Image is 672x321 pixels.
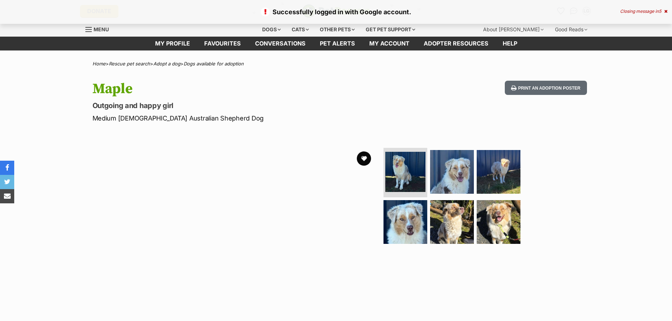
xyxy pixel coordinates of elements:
[148,37,197,50] a: My profile
[477,200,520,244] img: Photo of Maple
[153,61,180,66] a: Adopt a dog
[478,22,549,37] div: About [PERSON_NAME]
[417,37,496,50] a: Adopter resources
[85,22,114,35] a: Menu
[257,22,286,37] div: Dogs
[92,101,393,111] p: Outgoing and happy girl
[313,37,362,50] a: Pet alerts
[315,22,360,37] div: Other pets
[75,61,598,66] div: > > >
[550,22,592,37] div: Good Reads
[92,81,393,97] h1: Maple
[385,152,425,192] img: Photo of Maple
[357,151,371,166] button: favourite
[383,200,427,244] img: Photo of Maple
[92,113,393,123] p: Medium [DEMOGRAPHIC_DATA] Australian Shepherd Dog
[430,200,474,244] img: Photo of Maple
[477,150,520,194] img: Photo of Maple
[620,9,667,14] div: Closing message in
[7,7,665,17] p: Successfully logged in with Google account.
[287,22,314,37] div: Cats
[430,150,474,194] img: Photo of Maple
[505,81,587,95] button: Print an adoption poster
[92,61,106,66] a: Home
[362,37,417,50] a: My account
[94,26,109,32] span: Menu
[361,22,420,37] div: Get pet support
[184,61,244,66] a: Dogs available for adoption
[248,37,313,50] a: conversations
[496,37,524,50] a: Help
[197,37,248,50] a: Favourites
[659,9,661,14] span: 5
[109,61,150,66] a: Rescue pet search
